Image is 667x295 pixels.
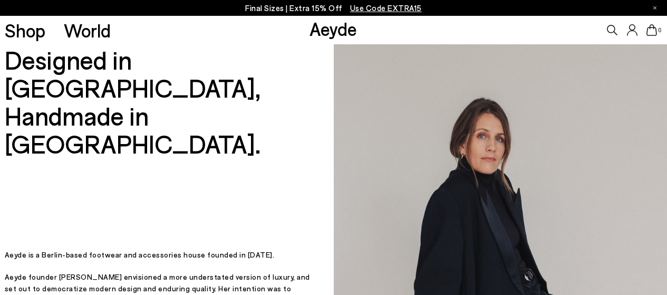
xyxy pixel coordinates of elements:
[245,2,422,15] p: Final Sizes | Extra 15% Off
[310,17,357,40] a: Aeyde
[5,46,313,157] h2: Designed in [GEOGRAPHIC_DATA], Handmade in [GEOGRAPHIC_DATA].
[5,249,313,261] p: Aeyde is a Berlin-based footwear and accessories house founded in [DATE].
[64,21,111,40] a: World
[646,24,657,36] a: 0
[657,27,662,33] span: 0
[5,21,45,40] a: Shop
[350,3,422,13] span: Navigate to /collections/ss25-final-sizes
